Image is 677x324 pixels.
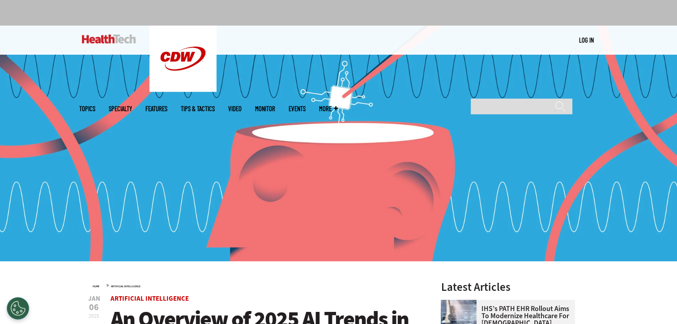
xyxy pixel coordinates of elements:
h3: Latest Articles [441,281,575,293]
span: 06 [88,303,100,312]
div: » [93,281,417,289]
div: Cookies Settings [7,297,29,320]
a: Tips & Tactics [181,105,215,112]
a: Home [93,285,99,288]
img: Home [149,26,217,92]
a: Events [289,105,306,112]
span: Specialty [109,105,132,112]
a: CDW [149,85,217,94]
img: Home [82,35,136,43]
a: Log in [579,36,594,44]
a: Video [228,105,242,112]
a: MonITor [255,105,275,112]
a: Artificial Intelligence [111,285,141,288]
span: Jan [88,295,100,302]
span: 2025 [89,312,99,320]
a: Electronic health records [441,300,481,307]
span: More [319,105,338,112]
span: Topics [79,105,95,112]
a: Artificial Intelligence [111,294,189,303]
button: Open Preferences [7,297,29,320]
div: User menu [579,35,594,45]
a: Features [145,105,167,112]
